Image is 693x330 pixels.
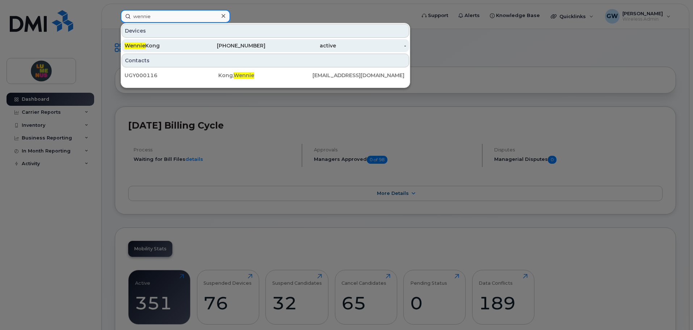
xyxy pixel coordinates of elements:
[122,24,409,38] div: Devices
[218,72,312,79] div: Kong,
[234,72,254,79] span: Wennie
[122,54,409,67] div: Contacts
[122,69,409,82] a: UGY000116Kong,Wennie[EMAIL_ADDRESS][DOMAIN_NAME]
[125,42,195,49] div: Kong
[312,72,406,79] div: [EMAIL_ADDRESS][DOMAIN_NAME]
[125,42,145,49] span: Wennie
[336,42,407,49] div: -
[195,42,266,49] div: [PHONE_NUMBER]
[122,39,409,52] a: WennieKong[PHONE_NUMBER]active-
[125,72,218,79] div: UGY000116
[265,42,336,49] div: active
